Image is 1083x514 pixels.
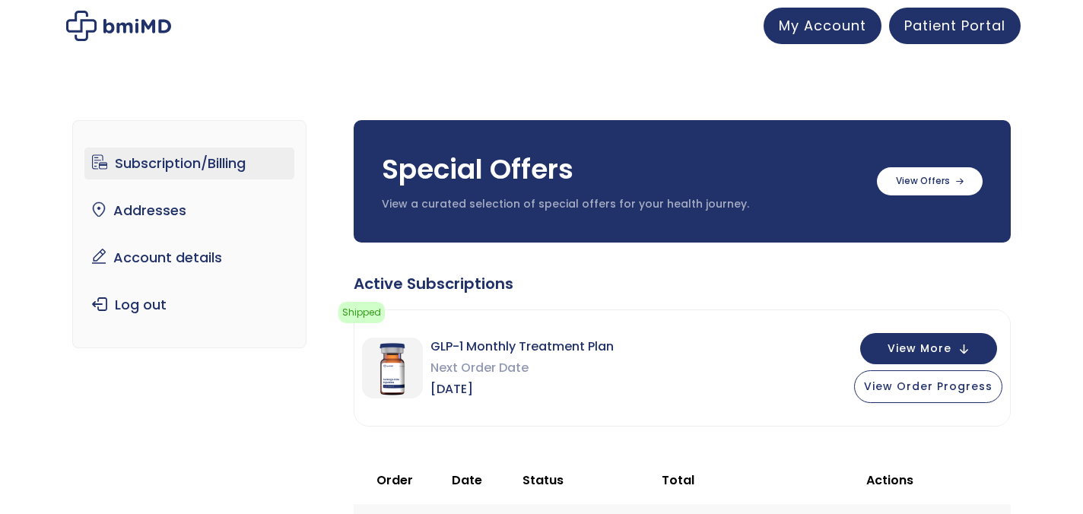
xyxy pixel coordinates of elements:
[338,302,385,323] span: Shipped
[889,8,1021,44] a: Patient Portal
[84,195,295,227] a: Addresses
[866,471,913,489] span: Actions
[764,8,881,44] a: My Account
[376,471,413,489] span: Order
[72,120,307,348] nav: Account pages
[904,16,1005,35] span: Patient Portal
[84,289,295,321] a: Log out
[888,344,951,354] span: View More
[522,471,564,489] span: Status
[66,11,171,41] img: My account
[84,242,295,274] a: Account details
[84,148,295,179] a: Subscription/Billing
[860,333,997,364] button: View More
[779,16,866,35] span: My Account
[354,273,1011,294] div: Active Subscriptions
[382,197,862,212] p: View a curated selection of special offers for your health journey.
[382,151,862,189] h3: Special Offers
[854,370,1002,403] button: View Order Progress
[452,471,482,489] span: Date
[430,379,614,400] span: [DATE]
[864,379,992,394] span: View Order Progress
[430,357,614,379] span: Next Order Date
[430,336,614,357] span: GLP-1 Monthly Treatment Plan
[662,471,694,489] span: Total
